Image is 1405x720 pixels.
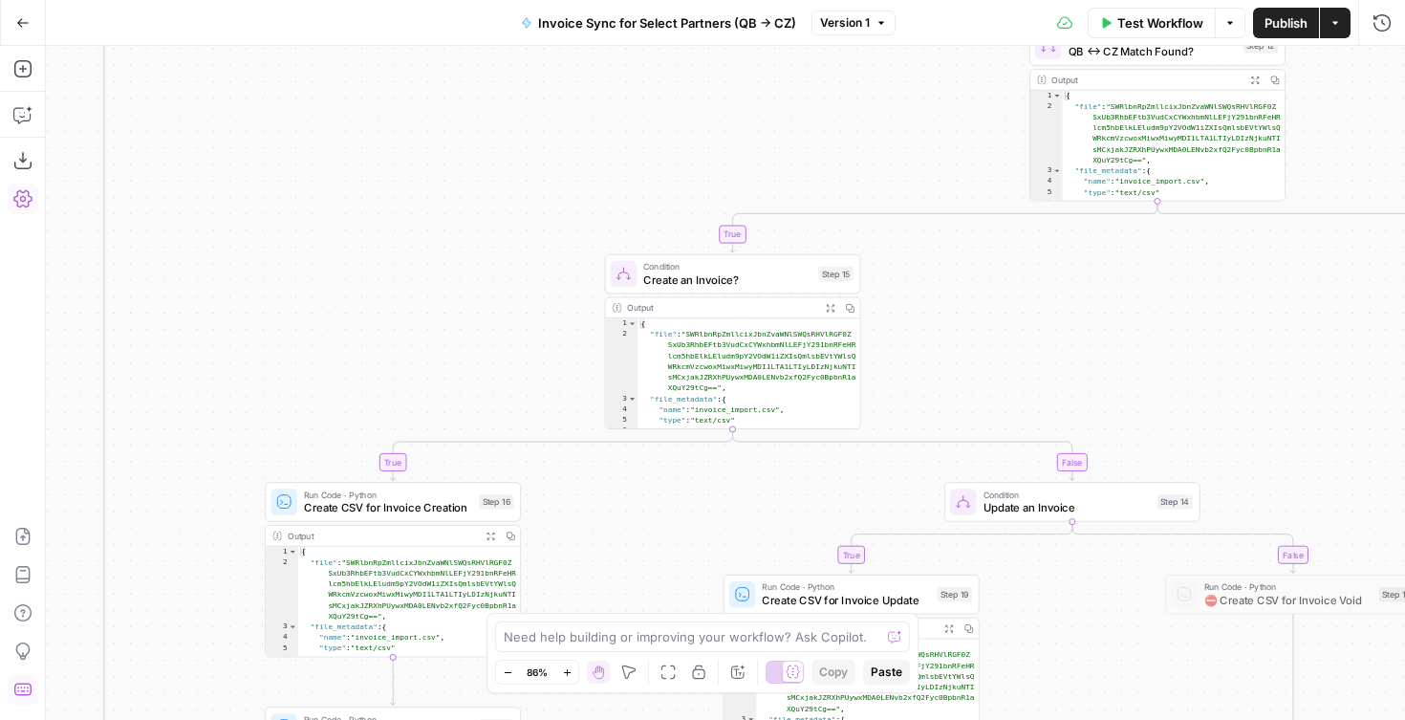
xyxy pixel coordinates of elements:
span: Paste [871,664,902,681]
span: QB <-> CZ Match Found? [1069,43,1237,59]
span: Version 1 [820,14,870,32]
div: 4 [1030,177,1063,187]
span: Toggle code folding, rows 3 through 6 [628,394,638,404]
div: 5 [605,415,638,425]
div: 3 [1030,165,1063,176]
div: ConditionUpdate an InvoiceStep 14 [944,482,1200,521]
span: ⛔️ Create CSV for Invoice Void [1204,592,1373,608]
div: QB <-> CZ Match Found?Step 12Output{ "file":"SWRlbnRpZmllcixJbnZvaWNlSWQsRHVlRGF0Z SxUb3RhbEFtb3V... [1029,26,1286,201]
span: Publish [1264,13,1308,33]
div: 5 [266,644,298,654]
span: Toggle code folding, rows 1 through 7 [1052,91,1062,101]
div: 4 [266,632,298,643]
g: Edge from step_15 to step_14 [733,429,1075,481]
div: Step 15 [818,267,853,282]
div: 6 [605,425,638,436]
div: Output [288,529,476,542]
div: Step 12 [1243,38,1278,54]
div: Output [1051,74,1240,87]
div: Step 14 [1157,494,1193,510]
div: 1 [605,318,638,329]
span: Test Workflow [1117,13,1203,33]
g: Edge from step_16 to step_21 [391,657,396,705]
span: Run Code · Python [304,488,472,501]
div: 5 [1030,187,1063,198]
div: Output [627,301,815,315]
div: 3 [605,394,638,404]
div: 2 [1030,101,1063,165]
button: Test Workflow [1088,8,1215,38]
span: Toggle code folding, rows 3 through 6 [288,622,297,632]
div: Step 19 [938,587,972,602]
div: 6 [1030,198,1063,208]
span: Condition [643,260,811,273]
span: Toggle code folding, rows 3 through 6 [1052,165,1062,176]
div: 2 [266,557,298,622]
button: Invoice Sync for Select Partners (QB -> CZ) [509,8,808,38]
span: Invoice Sync for Select Partners (QB -> CZ) [538,13,796,33]
span: Toggle code folding, rows 1 through 7 [288,547,297,557]
div: Run Code · PythonCreate CSV for Invoice CreationStep 16Output{ "file":"SWRlbnRpZmllcixJbnZvaWNlSW... [265,482,521,657]
button: Copy [811,660,855,685]
div: 1 [1030,91,1063,101]
div: 2 [605,329,638,393]
span: Update an Invoice [983,499,1151,515]
span: Create an Invoice? [643,272,811,288]
span: 86% [527,665,548,680]
g: Edge from step_15 to step_16 [391,429,733,481]
span: Toggle code folding, rows 1 through 7 [628,318,638,329]
div: 3 [266,622,298,632]
div: 4 [605,404,638,415]
span: Create CSV for Invoice Update [762,592,930,608]
g: Edge from step_14 to step_19 [849,522,1072,574]
g: Edge from step_14 to step_18 [1072,522,1296,574]
span: Create CSV for Invoice Creation [304,499,472,515]
div: 6 [266,654,298,665]
button: Publish [1253,8,1319,38]
div: 1 [266,547,298,557]
div: Step 16 [479,494,513,510]
div: ConditionCreate an Invoice?Step 15Output{ "file":"SWRlbnRpZmllcixJbnZvaWNlSWQsRHVlRGF0Z SxUb3RhbE... [605,254,861,429]
span: Copy [819,664,848,681]
span: Run Code · Python [1204,580,1373,594]
span: Run Code · Python [762,580,930,594]
span: Condition [983,488,1151,501]
button: Version 1 [811,11,896,35]
g: Edge from step_12 to step_15 [730,201,1157,252]
button: Paste [863,660,910,685]
div: Output [746,622,934,635]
